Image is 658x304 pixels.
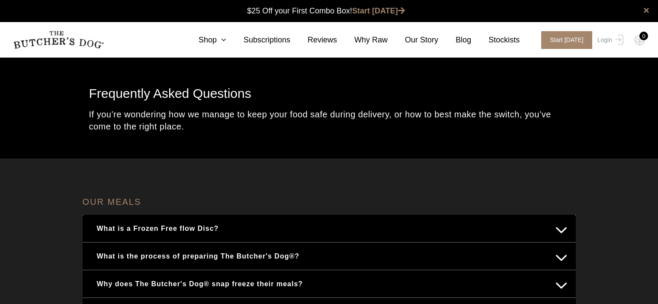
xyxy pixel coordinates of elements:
[226,34,290,46] a: Subscriptions
[643,5,649,16] a: close
[89,83,569,104] h1: Frequently Asked Questions
[83,189,576,215] h4: OUR MEALS
[91,275,567,292] button: Why does The Butcher's Dog® snap freeze their meals?
[639,32,648,40] div: 0
[91,248,567,265] button: What is the process of preparing The Butcher's Dog®?
[290,34,337,46] a: Reviews
[541,31,592,49] span: Start [DATE]
[91,220,567,237] button: What is a Frozen Free flow Disc?
[533,31,595,49] a: Start [DATE]
[388,34,438,46] a: Our Story
[634,35,645,46] img: TBD_Cart-Empty.png
[438,34,471,46] a: Blog
[471,34,520,46] a: Stockists
[89,108,569,133] p: If you’re wondering how we manage to keep your food safe during delivery, or how to best make the...
[337,34,388,46] a: Why Raw
[595,31,623,49] a: Login
[352,6,405,15] a: Start [DATE]
[181,34,226,46] a: Shop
